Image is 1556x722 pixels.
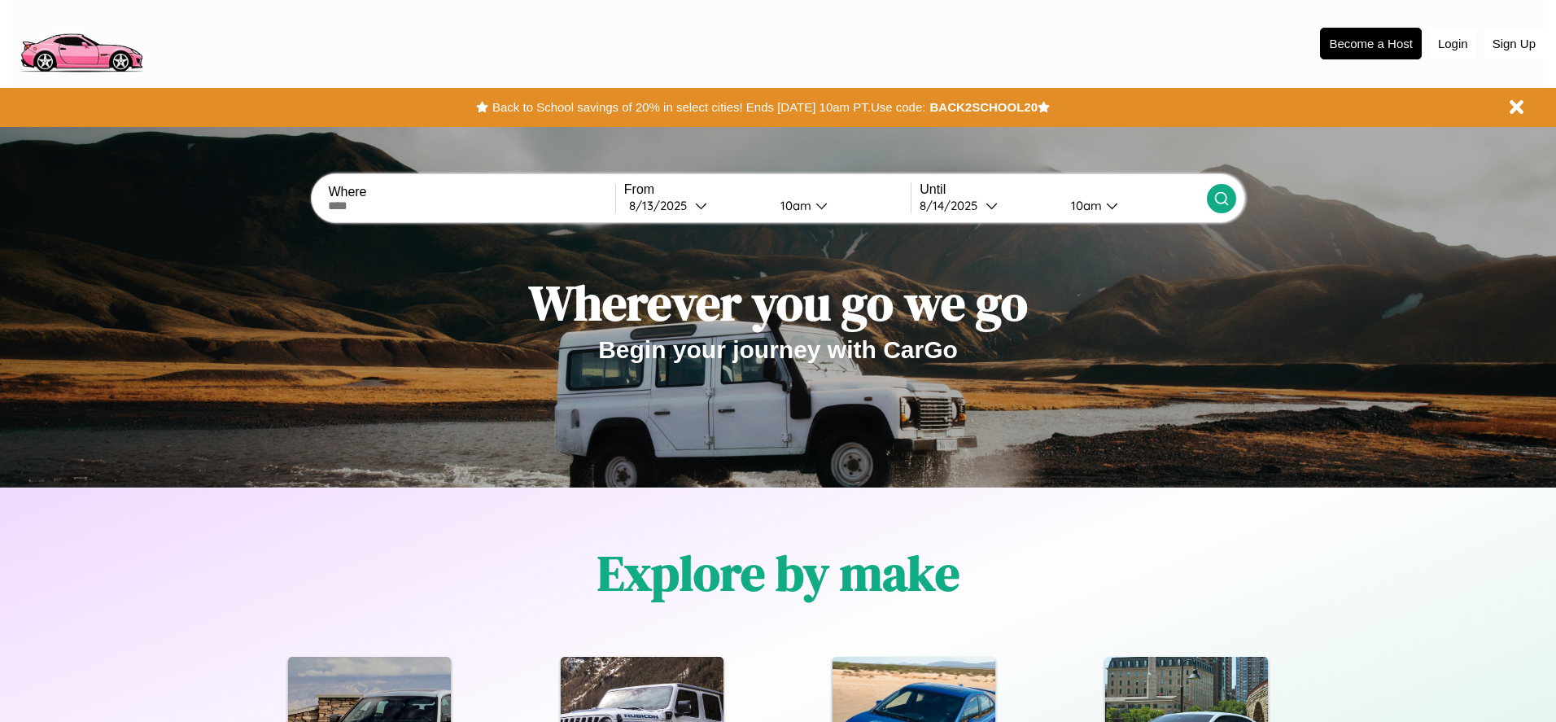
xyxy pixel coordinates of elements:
button: 8/13/2025 [624,197,767,214]
button: 10am [1058,197,1206,214]
button: Sign Up [1484,28,1544,59]
div: 8 / 14 / 2025 [920,198,986,213]
img: logo [12,8,150,77]
b: BACK2SCHOOL20 [929,100,1038,114]
label: Until [920,182,1206,197]
div: 10am [1063,198,1106,213]
button: Login [1430,28,1476,59]
label: Where [328,185,614,199]
div: 10am [772,198,815,213]
button: Become a Host [1320,28,1422,59]
button: 10am [767,197,911,214]
button: Back to School savings of 20% in select cities! Ends [DATE] 10am PT.Use code: [488,96,929,119]
h1: Explore by make [597,540,959,606]
div: 8 / 13 / 2025 [629,198,695,213]
label: From [624,182,911,197]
